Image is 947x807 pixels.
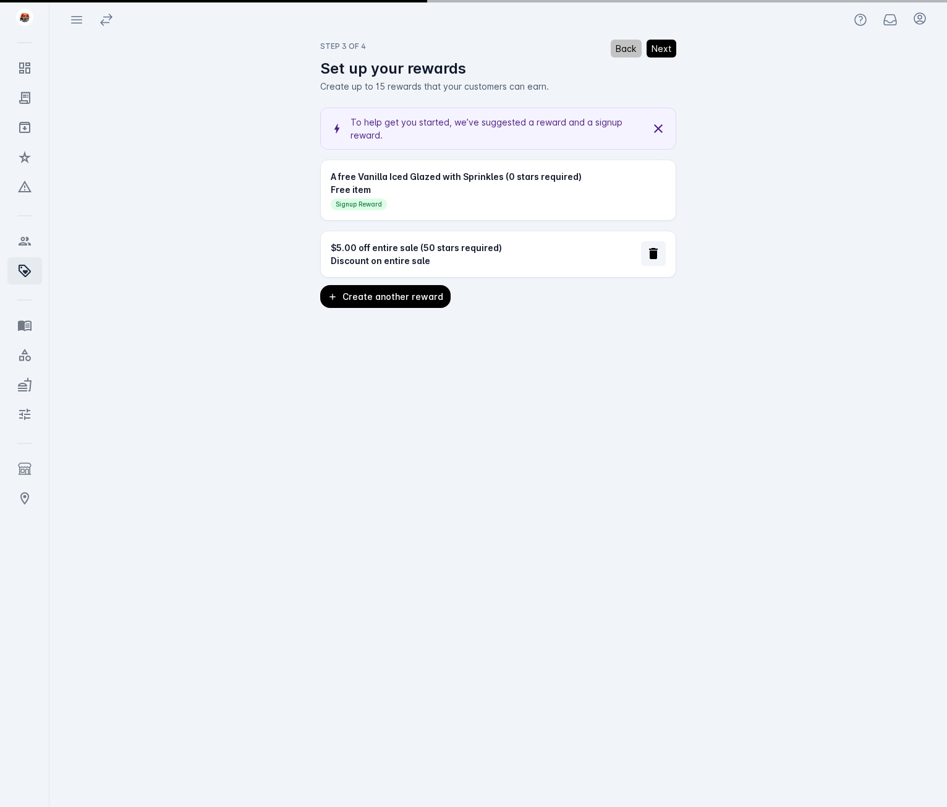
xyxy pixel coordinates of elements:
[331,199,387,210] div: Signup Reward
[350,116,639,142] div: To help get you started, we’ve suggested a reward and a signup reward.
[611,40,642,58] button: Back
[331,170,666,183] div: A free Vanilla Iced Glazed with Sprinkles (0 stars required)
[647,40,676,58] button: Next
[320,80,676,93] div: Create up to 15 rewards that your customers can earn.
[320,58,676,80] div: Set up your rewards
[331,241,641,254] div: $5.00 off entire sale (50 stars required)
[320,285,451,308] div: Create another reward
[331,254,641,267] div: Discount on entire sale
[646,116,671,141] button: Dismiss
[320,41,366,52] p: STEP 3 OF 4
[331,183,666,196] div: Free item
[641,241,666,266] button: Delete reward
